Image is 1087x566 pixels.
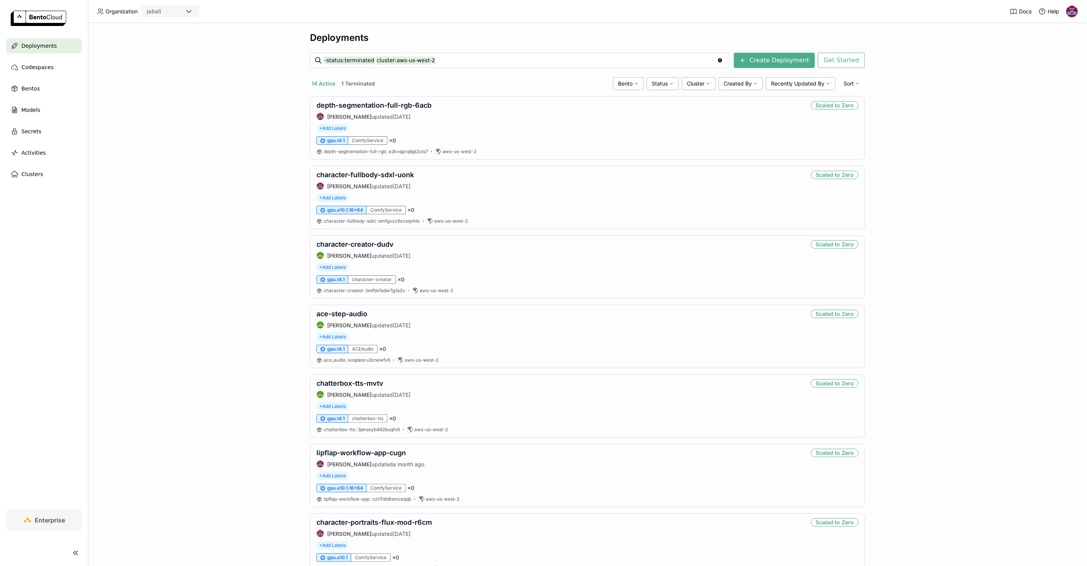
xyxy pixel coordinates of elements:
span: : [346,357,347,363]
a: character-fullbody-sdxl-uonk [316,171,414,179]
span: character-creator bnlfskfadw7g3s2v [324,288,405,293]
strong: [PERSON_NAME] [327,252,372,259]
span: gpu.a10.1.16x64 [327,207,363,213]
a: character-creator:bnlfskfadw7g3s2v [324,288,405,294]
span: : [356,427,357,432]
span: +Add Labels [316,333,349,341]
div: chatterbox-tts [348,414,388,423]
span: Enterprise [35,516,65,524]
span: Status [652,80,668,87]
span: × 0 [397,276,404,283]
div: Scaled to Zero [811,379,858,388]
strong: [PERSON_NAME] [327,183,372,189]
span: Secrets [21,127,41,136]
div: updated [316,460,424,468]
div: ACEAudio [348,345,378,353]
span: Cluster [687,80,704,87]
img: Jhonatan Oliveira [317,113,324,120]
span: chatterbox-tts 3pkeeyb462buqfv6 [324,427,400,432]
button: 14 Active [310,79,337,89]
span: depth-segmentation-full-rgb a2kvqprq6gt2uts7 [324,149,428,154]
span: [DATE] [393,530,410,537]
span: Help [1048,8,1059,15]
img: logo [11,11,66,26]
input: Selected jabali. [162,8,163,16]
img: Steve Guo [317,322,324,328]
div: ComfyService [348,136,388,145]
strong: [PERSON_NAME] [327,461,372,467]
span: +Add Labels [316,402,349,411]
strong: [PERSON_NAME] [327,113,372,120]
span: character-fullbody-sdxl emfgxzx6xcsqvhlo [324,218,420,224]
div: Bento [613,77,644,90]
div: ComfyService [367,484,406,492]
div: updated [316,182,414,190]
a: Docs [1010,8,1032,15]
span: × 0 [392,554,399,561]
div: Scaled to Zero [811,449,858,457]
span: ace_audio koqdeoru3cnewfv6 [324,357,390,363]
span: +Add Labels [316,194,349,202]
span: [DATE] [393,391,410,398]
div: Scaled to Zero [811,310,858,318]
a: ace-step-audio [316,310,367,318]
strong: [PERSON_NAME] [327,322,372,328]
span: aws-us-west-2 [426,496,459,502]
span: Recently Updated By [771,80,824,87]
a: character-fullbody-sdxl:emfgxzx6xcsqvhlo [324,218,420,224]
span: Clusters [21,170,43,179]
div: Scaled to Zero [811,240,858,249]
span: gpu.a10.1 [327,555,348,561]
a: chatterbox-tts-mvtv [316,379,383,387]
span: Bentos [21,84,40,93]
a: Codespaces [6,60,82,75]
svg: Clear value [717,57,723,63]
img: Steve Guo [317,391,324,398]
div: updated [316,321,410,329]
div: ComfyService [351,553,391,562]
input: Search [324,54,717,66]
span: × 0 [389,137,396,144]
div: updated [316,113,432,120]
span: Docs [1019,8,1032,15]
a: Enterprise [6,509,82,531]
span: [DATE] [393,113,410,120]
span: × 0 [407,485,414,492]
span: aws-us-west-2 [405,357,438,363]
span: [DATE] [393,322,410,328]
span: Created By [724,80,752,87]
span: × 0 [389,415,396,422]
div: Status [647,77,679,90]
button: 1 Terminated [340,79,376,89]
a: Deployments [6,38,82,53]
a: Activities [6,145,82,160]
img: Jhonatan Oliveira [317,530,324,537]
span: Organization [105,8,138,15]
span: gpu.t4.1 [327,137,345,144]
button: Create Deployment [734,53,815,68]
span: Codespaces [21,63,54,72]
a: character-creator-dudv [316,240,394,248]
a: Clusters [6,167,82,182]
div: character-creator [348,275,396,284]
div: Scaled to Zero [811,171,858,179]
span: +Add Labels [316,124,349,133]
a: ace_audio:koqdeoru3cnewfv6 [324,357,390,363]
span: : [376,218,378,224]
span: aws-us-west-2 [420,288,453,294]
span: Deployments [21,41,57,50]
a: Models [6,102,82,118]
span: a month ago [393,461,424,467]
div: Scaled to Zero [811,518,858,527]
a: Bentos [6,81,82,96]
a: chatterbox-tts:3pkeeyb462buqfv6 [324,427,400,433]
span: aws-us-west-2 [414,427,448,433]
span: Activities [21,148,46,157]
span: +Add Labels [316,263,349,272]
span: aws-us-west-2 [434,218,468,224]
div: Scaled to Zero [811,101,858,110]
div: jabali [147,8,161,15]
span: Sort [844,80,854,87]
a: Secrets [6,124,82,139]
a: depth-segmentation-full-rgb:a2kvqprq6gt2uts7 [324,149,428,155]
